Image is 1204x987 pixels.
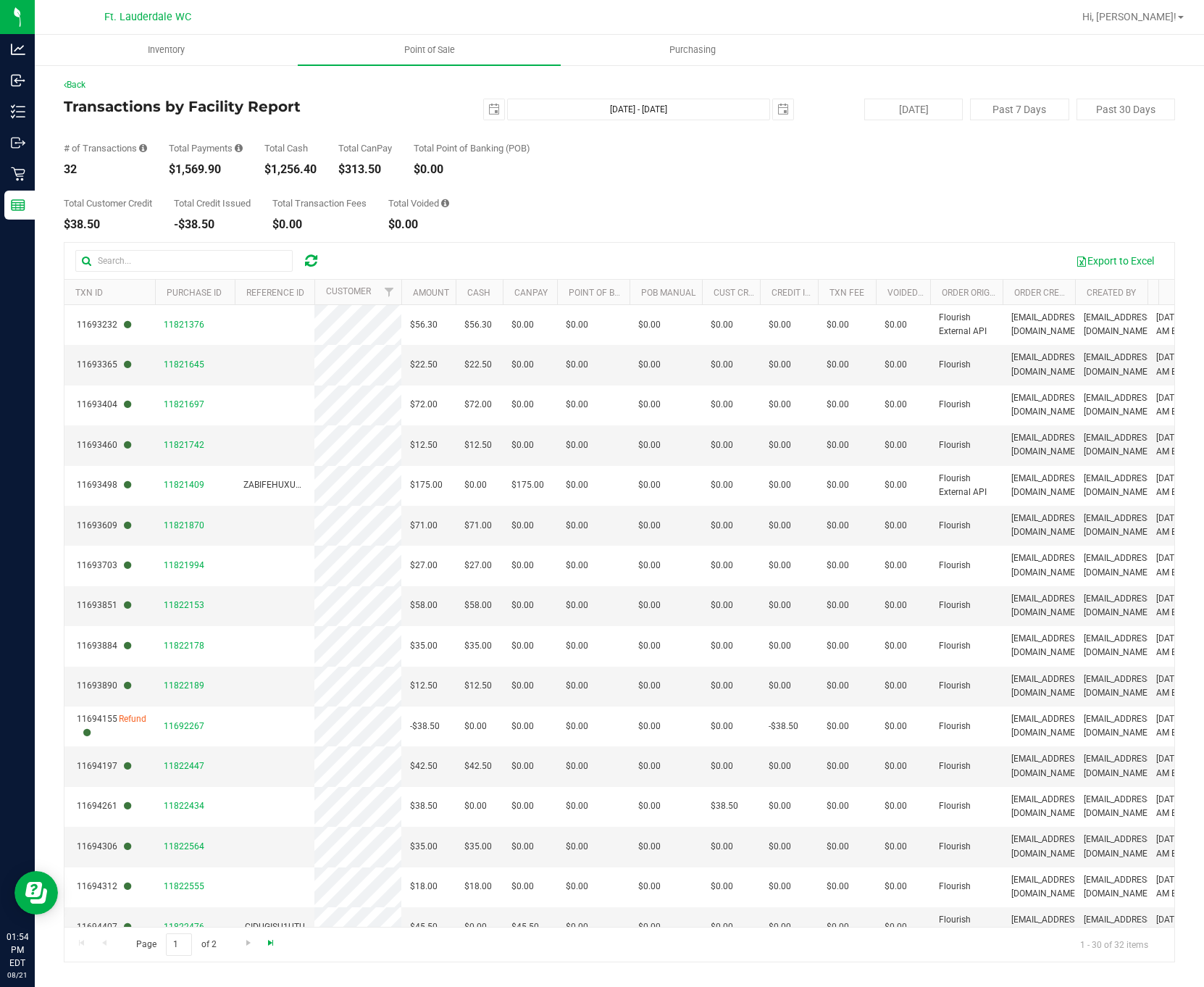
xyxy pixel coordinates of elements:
span: 11693498 [77,478,131,492]
span: $0.00 [885,398,907,412]
span: $0.00 [566,799,588,813]
span: [EMAIL_ADDRESS][DOMAIN_NAME] [1084,632,1154,659]
span: $0.00 [711,759,733,773]
span: $72.00 [410,398,438,412]
span: 11821409 [164,480,204,490]
span: Flourish [939,639,971,653]
span: $0.00 [769,679,791,693]
a: Filter [377,280,401,304]
span: [EMAIL_ADDRESS][DOMAIN_NAME] [1084,712,1154,740]
span: 11822189 [164,680,204,691]
div: $38.50 [64,219,152,230]
span: [EMAIL_ADDRESS][DOMAIN_NAME] [1084,431,1154,459]
span: $0.00 [566,398,588,412]
span: Hi, [PERSON_NAME]! [1082,11,1176,22]
a: Go to the last page [261,933,282,953]
span: $0.00 [711,720,733,733]
span: $0.00 [638,880,661,894]
span: $0.00 [827,478,849,492]
span: $0.00 [464,478,487,492]
span: $0.00 [827,559,849,572]
span: [EMAIL_ADDRESS][DOMAIN_NAME] [1011,551,1082,579]
i: Sum of all voided payment transaction amounts, excluding tips and transaction fees. [441,199,449,208]
span: $0.00 [511,720,534,733]
span: Point of Sale [385,43,475,57]
span: $0.00 [769,519,791,533]
span: $0.00 [566,358,588,372]
span: $0.00 [885,599,907,612]
a: Voided Payment [887,288,959,298]
a: Go to the next page [238,933,259,953]
span: [EMAIL_ADDRESS][DOMAIN_NAME] [1084,512,1154,539]
span: 11822434 [164,801,204,811]
span: $0.00 [827,519,849,533]
input: 1 [166,933,192,956]
span: $0.00 [566,720,588,733]
a: Customer [326,286,371,296]
span: Inventory [128,43,204,57]
span: 11693703 [77,559,131,572]
span: $0.00 [885,358,907,372]
span: [EMAIL_ADDRESS][DOMAIN_NAME] [1084,672,1154,700]
span: $0.00 [638,840,661,854]
span: [EMAIL_ADDRESS][DOMAIN_NAME] [1084,351,1154,378]
span: [EMAIL_ADDRESS][DOMAIN_NAME] [1011,592,1082,620]
span: $0.00 [638,599,661,612]
span: $0.00 [769,438,791,452]
span: $0.00 [711,840,733,854]
span: 11694155 [77,712,119,740]
span: $0.00 [769,478,791,492]
span: [EMAIL_ADDRESS][DOMAIN_NAME] [1011,632,1082,659]
span: $0.00 [827,318,849,332]
i: Count of all successful payment transactions, possibly including voids, refunds, and cash-back fr... [139,143,147,153]
a: Point of Banking (POB) [569,288,672,298]
a: CanPay [514,288,548,298]
span: 11693884 [77,639,131,653]
span: $0.00 [638,478,661,492]
span: $0.00 [769,759,791,773]
span: $38.50 [410,799,438,813]
a: Order Created By [1014,288,1092,298]
span: Refund [119,712,146,740]
a: Credit Issued [772,288,832,298]
span: $0.00 [769,880,791,894]
span: [EMAIL_ADDRESS][DOMAIN_NAME] [1084,873,1154,901]
span: $0.00 [511,759,534,773]
span: $0.00 [885,679,907,693]
span: $0.00 [638,398,661,412]
span: $0.00 [638,639,661,653]
span: $0.00 [769,639,791,653]
span: select [484,99,504,120]
div: 32 [64,164,147,175]
span: Flourish [939,519,971,533]
span: $0.00 [566,559,588,572]
span: Flourish External API [939,913,994,941]
div: $313.50 [338,164,392,175]
span: 11694306 [77,840,131,854]
span: $12.50 [410,438,438,452]
span: $0.00 [638,679,661,693]
span: $0.00 [638,720,661,733]
span: [EMAIL_ADDRESS][DOMAIN_NAME] [1011,833,1082,860]
inline-svg: Retail [11,167,25,181]
a: Reference ID [246,288,304,298]
span: Flourish [939,880,971,894]
span: $0.00 [511,799,534,813]
span: $22.50 [410,358,438,372]
span: $12.50 [464,679,492,693]
span: Flourish [939,799,971,813]
span: Flourish [939,759,971,773]
button: Export to Excel [1066,249,1163,273]
div: Total Cash [264,143,317,153]
span: $0.00 [711,358,733,372]
span: $0.00 [827,438,849,452]
span: $35.00 [410,639,438,653]
div: Total Voided [388,199,449,208]
span: $0.00 [511,599,534,612]
span: [EMAIL_ADDRESS][DOMAIN_NAME] [1084,551,1154,579]
span: $0.00 [827,398,849,412]
span: [EMAIL_ADDRESS][DOMAIN_NAME] [1011,672,1082,700]
span: [EMAIL_ADDRESS][DOMAIN_NAME] [1011,431,1082,459]
div: Total Credit Issued [174,199,251,208]
span: $0.00 [638,799,661,813]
